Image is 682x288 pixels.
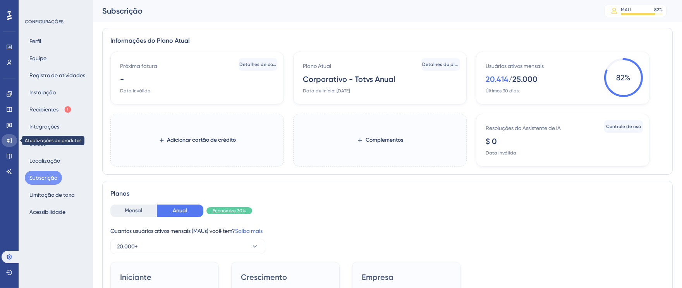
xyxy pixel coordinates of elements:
font: Recipientes [29,106,58,113]
font: MAU [621,7,631,12]
font: Controle de uso [606,124,641,129]
font: Data de início: [DATE] [303,88,350,94]
font: / [508,75,512,84]
button: Recipientes [25,102,76,116]
button: Registro de atividades [25,68,90,82]
button: Limitação de taxa [25,188,79,202]
font: Crescimento [241,272,287,282]
button: Perfil [25,34,46,48]
button: Equipe [25,51,51,65]
font: - [120,75,124,84]
font: Data inválida [486,150,516,156]
font: Limitação de taxa [29,192,75,198]
font: Integrações [29,123,59,130]
font: % [625,73,631,82]
button: Adicionar cartão de crédito [146,133,249,147]
button: 20.000+ [110,239,265,254]
font: Instalação [29,89,56,95]
button: Dados [25,137,50,151]
font: Adicionar cartão de crédito [167,137,236,143]
font: Resoluções do Assistente de IA [486,125,561,131]
font: Complementos [366,137,403,143]
a: Saiba mais [235,228,263,234]
button: Detalhes de cobrança [239,58,277,71]
font: Plano Atual [303,63,331,69]
font: Equipe [29,55,46,61]
font: Subscrição [102,6,143,16]
font: Perfil [29,38,41,44]
font: 82 [617,73,625,82]
button: Mensal [110,205,157,217]
font: Localização [29,158,60,164]
font: 25.000 [512,75,538,84]
button: Instalação [25,85,60,99]
font: Subscrição [29,175,57,181]
font: Anual [173,207,187,214]
font: CONFIGURAÇÕES [25,19,64,24]
font: Dados [29,141,46,147]
button: Acessibilidade [25,205,70,219]
font: Economize 30% [213,208,246,213]
font: Quantos usuários ativos mensais (MAUs) você tem? [110,228,235,234]
font: 20.000+ [117,243,138,250]
font: % [659,7,663,12]
font: $ 0 [486,137,497,146]
font: Usuários ativos mensais [486,63,544,69]
button: Localização [25,154,65,168]
font: Mensal [125,207,143,214]
button: Detalhes do plano [421,58,460,71]
font: Próxima fatura [120,63,157,69]
font: Planos [110,190,129,197]
font: Data inválida [120,88,151,94]
font: Últimos 30 dias [486,88,519,94]
font: Informações do Plano Atual [110,37,190,44]
button: Controle de uso [604,120,643,133]
font: Registro de atividades [29,72,85,78]
font: 20.414 [486,75,508,84]
font: Detalhes do plano [422,62,463,67]
button: Subscrição [25,171,62,185]
button: Complementos [344,133,416,147]
font: Iniciante [120,272,151,282]
font: Detalhes de cobrança [239,62,289,67]
button: Integrações [25,120,64,134]
font: Acessibilidade [29,209,65,215]
font: Corporativo - Totvs Anual [303,75,395,84]
font: 82 [654,7,659,12]
font: Empresa [362,272,393,282]
button: Anual [157,205,203,217]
